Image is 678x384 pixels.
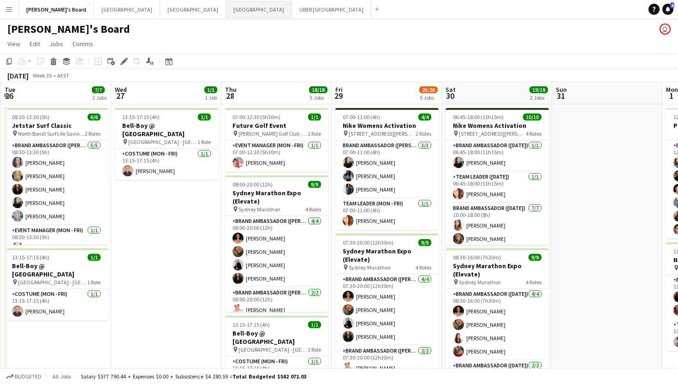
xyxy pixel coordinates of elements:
[198,114,211,120] span: 1/1
[416,264,431,271] span: 4 Roles
[335,108,439,230] app-job-card: 07:00-11:00 (4h)4/4Nike Womens Activation [STREET_ADDRESS][PERSON_NAME]2 RolesBrand Ambassador ([...
[115,108,218,180] div: 13:15-17:15 (4h)1/1Bell-Boy @ [GEOGRAPHIC_DATA] [GEOGRAPHIC_DATA] - [GEOGRAPHIC_DATA]1 RoleCostum...
[335,85,343,94] span: Fri
[5,121,108,130] h3: Jetstar Surf Classic
[225,108,328,172] app-job-card: 07:00-12:30 (5h30m)1/1Future Golf Event [PERSON_NAME] Golf Club - [GEOGRAPHIC_DATA]1 RoleEvent Ma...
[335,121,439,130] h3: Nike Womens Activation
[4,38,24,50] a: View
[335,234,439,370] app-job-card: 07:30-20:00 (12h30m)9/9Sydney Marathon Expo (Elevate) Sydney Marathon4 RolesBrand Ambassador ([PE...
[446,140,549,172] app-card-role: Brand Ambassador ([DATE])1/106:45-18:00 (11h15m)[PERSON_NAME]
[204,86,217,93] span: 1/1
[529,254,541,261] span: 9/9
[197,138,211,145] span: 1 Role
[7,40,20,48] span: View
[87,279,101,286] span: 1 Role
[88,114,101,120] span: 6/6
[309,94,327,101] div: 5 Jobs
[446,108,549,245] app-job-card: 06:45-18:00 (11h15m)10/10Nike Womens Activation [STREET_ADDRESS][PERSON_NAME]4 RolesBrand Ambassa...
[530,94,547,101] div: 2 Jobs
[92,86,105,93] span: 7/7
[69,38,97,50] a: Comms
[225,329,328,346] h3: Bell-Boy @ [GEOGRAPHIC_DATA]
[5,225,108,257] app-card-role: Event Manager (Mon - Fri)1/108:30-13:30 (5h)[PERSON_NAME]
[226,0,292,18] button: [GEOGRAPHIC_DATA]
[554,90,567,101] span: 31
[666,85,678,94] span: Mon
[459,130,526,137] span: [STREET_ADDRESS][PERSON_NAME]
[335,274,439,346] app-card-role: Brand Ambassador ([PERSON_NAME])4/407:30-20:00 (12h30m)[PERSON_NAME][PERSON_NAME][PERSON_NAME][PE...
[308,321,321,328] span: 1/1
[335,140,439,198] app-card-role: Brand Ambassador ([PERSON_NAME])3/307:00-11:00 (4h)[PERSON_NAME][PERSON_NAME][PERSON_NAME]
[5,289,108,320] app-card-role: Costume (Mon - Fri)1/113:15-17:15 (4h)[PERSON_NAME]
[556,85,567,94] span: Sun
[94,0,160,18] button: [GEOGRAPHIC_DATA]
[662,4,673,15] a: 4
[665,90,678,101] span: 1
[232,321,270,328] span: 13:15-17:15 (4h)
[453,254,501,261] span: 08:30-16:00 (7h30m)
[160,0,226,18] button: [GEOGRAPHIC_DATA]
[113,90,127,101] span: 27
[51,373,73,380] span: All jobs
[523,114,541,120] span: 10/10
[670,2,674,8] span: 4
[416,130,431,137] span: 2 Roles
[7,22,130,36] h1: [PERSON_NAME]'s Board
[334,90,343,101] span: 29
[308,346,321,353] span: 1 Role
[308,181,321,188] span: 9/9
[225,288,328,332] app-card-role: Brand Ambassador ([PERSON_NAME])2/208:00-20:00 (12h)[PERSON_NAME]
[88,254,101,261] span: 1/1
[335,247,439,264] h3: Sydney Marathon Expo (Elevate)
[81,373,306,380] div: Salary $577 790.44 + Expenses $0.00 + Subsistence $4 280.59 =
[446,203,549,315] app-card-role: Brand Ambassador ([DATE])7/710:00-18:00 (8h)[PERSON_NAME][PERSON_NAME]
[128,138,197,145] span: [GEOGRAPHIC_DATA] - [GEOGRAPHIC_DATA]
[5,248,108,320] app-job-card: 13:15-17:15 (4h)1/1Bell-Boy @ [GEOGRAPHIC_DATA] [GEOGRAPHIC_DATA] - [GEOGRAPHIC_DATA]1 RoleCostum...
[57,72,69,79] div: AEST
[446,121,549,130] h3: Nike Womens Activation
[85,130,101,137] span: 2 Roles
[122,114,160,120] span: 13:15-17:15 (4h)
[459,279,501,286] span: Sydney Marathon
[115,121,218,138] h3: Bell-Boy @ [GEOGRAPHIC_DATA]
[292,0,371,18] button: UBER [GEOGRAPHIC_DATA]
[444,90,456,101] span: 30
[18,279,87,286] span: [GEOGRAPHIC_DATA] - [GEOGRAPHIC_DATA]
[7,71,29,80] div: [DATE]
[30,40,40,48] span: Edit
[5,140,108,225] app-card-role: Brand Ambassador ([PERSON_NAME])5/508:30-13:30 (5h)[PERSON_NAME][PERSON_NAME][PERSON_NAME][PERSON...
[225,121,328,130] h3: Future Golf Event
[225,140,328,172] app-card-role: Event Manager (Mon - Fri)1/107:00-12:30 (5h30m)[PERSON_NAME]
[446,289,549,360] app-card-role: Brand Ambassador ([DATE])4/408:30-16:00 (7h30m)[PERSON_NAME][PERSON_NAME][PERSON_NAME][PERSON_NAME]
[349,130,416,137] span: [STREET_ADDRESS][PERSON_NAME]
[5,372,43,382] button: Budgeted
[526,279,541,286] span: 4 Roles
[205,94,217,101] div: 1 Job
[238,206,280,213] span: Sydney Marathon
[19,0,94,18] button: [PERSON_NAME]'s Board
[15,373,42,380] span: Budgeted
[12,114,49,120] span: 08:30-13:30 (5h)
[660,24,671,35] app-user-avatar: Tennille Moore
[418,239,431,246] span: 9/9
[5,85,15,94] span: Tue
[5,108,108,245] app-job-card: 08:30-13:30 (5h)6/6Jetstar Surf Classic North Bondi Surf Life Saving Club2 RolesBrand Ambassador ...
[238,130,308,137] span: [PERSON_NAME] Golf Club - [GEOGRAPHIC_DATA]
[526,130,541,137] span: 4 Roles
[3,90,15,101] span: 26
[308,114,321,120] span: 1/1
[232,373,306,380] span: Total Budgeted $582 071.03
[18,130,85,137] span: North Bondi Surf Life Saving Club
[115,85,127,94] span: Wed
[335,198,439,230] app-card-role: Team Leader (Mon - Fri)1/107:00-11:00 (4h)[PERSON_NAME]
[12,254,49,261] span: 13:15-17:15 (4h)
[453,114,504,120] span: 06:45-18:00 (11h15m)
[418,114,431,120] span: 4/4
[446,85,456,94] span: Sat
[225,175,328,312] app-job-card: 08:00-20:00 (12h)9/9Sydney Marathon Expo (Elevate) Sydney Marathon4 RolesBrand Ambassador ([PERSO...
